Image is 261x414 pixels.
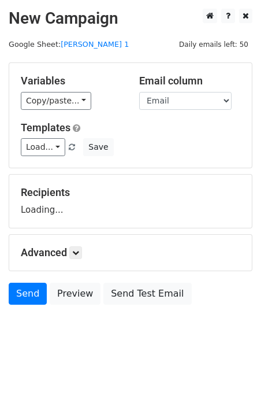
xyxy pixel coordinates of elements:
[139,75,240,87] h5: Email column
[175,38,252,51] span: Daily emails left: 50
[21,186,240,199] h5: Recipients
[9,40,129,49] small: Google Sheet:
[50,283,100,305] a: Preview
[9,9,252,28] h2: New Campaign
[21,75,122,87] h5: Variables
[103,283,191,305] a: Send Test Email
[21,121,70,134] a: Templates
[21,138,65,156] a: Load...
[9,283,47,305] a: Send
[21,92,91,110] a: Copy/paste...
[61,40,129,49] a: [PERSON_NAME] 1
[21,246,240,259] h5: Advanced
[83,138,113,156] button: Save
[21,186,240,216] div: Loading...
[175,40,252,49] a: Daily emails left: 50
